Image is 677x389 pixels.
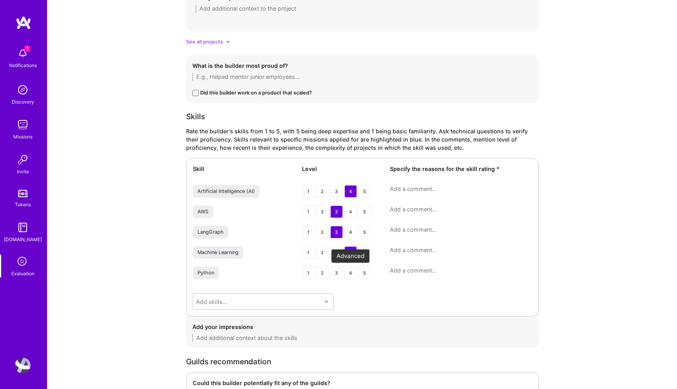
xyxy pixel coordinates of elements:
[197,209,208,215] div: AWS
[16,16,31,30] img: logo
[11,269,34,278] div: Evaluation
[13,133,33,141] div: Missions
[197,229,224,235] div: LangGraph
[390,165,532,173] div: Specify the reasons for the skill rating *
[316,205,329,218] div: 2
[192,323,532,331] div: Add your impressions
[302,246,315,259] div: 1
[330,185,343,198] div: 3
[15,200,31,209] div: Tokens
[12,98,34,106] div: Discovery
[193,379,302,387] div: Could this builder potentially fit any of the guilds?
[15,152,31,167] img: Invite
[358,226,371,238] div: 5
[302,226,315,238] div: 1
[13,358,33,373] a: User Avatar
[9,61,37,69] div: Notifications
[316,267,329,279] div: 2
[4,235,42,244] div: [DOMAIN_NAME]
[15,358,31,373] img: User Avatar
[316,226,329,238] div: 2
[15,220,31,235] img: guide book
[302,165,380,173] div: Level
[192,62,532,70] div: What is the builder most proud of?
[330,226,343,238] div: 3
[344,226,357,238] div: 4
[15,82,31,98] img: discovery
[18,190,27,197] img: tokens
[186,113,539,121] div: Skills
[186,38,539,46] div: See all projects
[15,117,31,133] img: teamwork
[197,188,255,194] div: Artificial Intelligence (AI)
[302,205,315,218] div: 1
[316,185,329,198] div: 2
[344,205,357,218] div: 4
[24,45,31,52] span: 1
[324,300,328,304] i: icon Chevron
[197,270,214,276] div: Python
[186,38,223,46] span: See all projects
[17,167,29,176] div: Invite
[344,246,357,259] div: 4
[226,40,230,44] i: icon ArrowDownSecondarySmall
[302,185,315,198] div: 1
[358,205,371,218] div: 5
[200,89,312,97] div: Did this builder work on a product that scaled?
[358,267,371,279] div: 5
[193,165,293,173] div: Skill
[15,45,31,61] img: bell
[358,185,371,198] div: 5
[330,205,343,218] div: 3
[186,127,539,152] div: Rate the builder's skills from 1 to 5, with 5 being deep expertise and 1 being basic familiarity....
[344,267,357,279] div: 4
[330,267,343,279] div: 3
[316,246,329,259] div: 2
[186,358,539,366] div: Guilds recommendation
[302,267,315,279] div: 1
[197,249,239,256] div: Machine Learning
[15,254,30,269] i: icon SelectionTeam
[196,298,227,306] div: Add skills...
[344,185,357,198] div: 4
[358,246,371,259] div: 5
[330,246,343,259] div: 3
